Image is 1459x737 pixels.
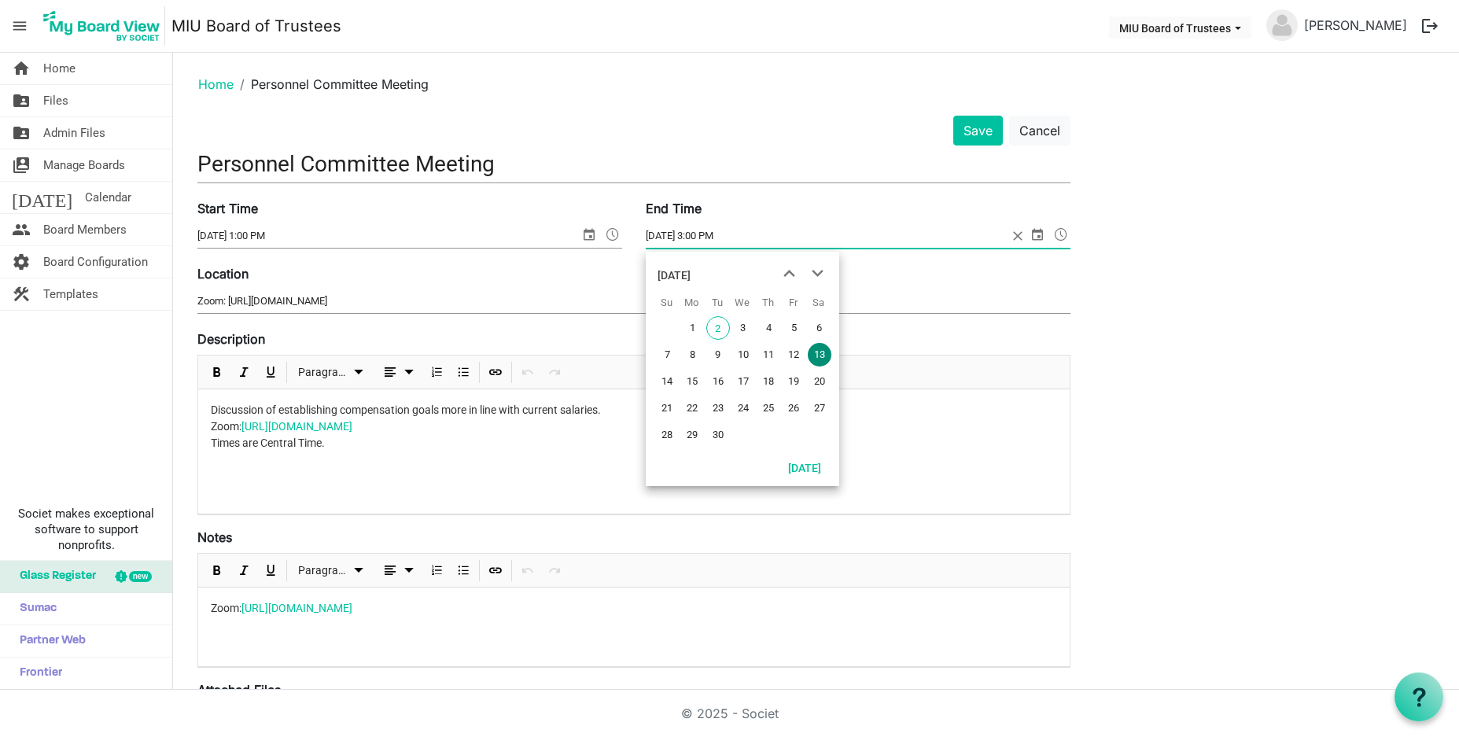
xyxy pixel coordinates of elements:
span: Tuesday, September 30, 2025 [706,423,730,447]
button: previous month [775,260,803,288]
button: Paragraph dropdownbutton [293,363,370,382]
a: [URL][DOMAIN_NAME] [241,602,352,614]
span: Paragraph [298,363,349,382]
button: Underline [260,561,282,580]
a: [URL][DOMAIN_NAME] [241,420,352,433]
a: [PERSON_NAME] [1298,9,1413,41]
button: logout [1413,9,1446,42]
span: people [12,214,31,245]
span: Tuesday, September 2, 2025 [706,316,730,340]
span: Sunday, September 14, 2025 [655,370,679,393]
span: Tuesday, September 23, 2025 [706,396,730,420]
div: Italic [230,356,257,389]
label: End Time [646,199,702,218]
span: Wednesday, September 10, 2025 [731,343,755,367]
button: Numbered List [426,561,448,580]
label: Description [197,330,265,348]
div: Formats [289,356,373,389]
span: Sunday, September 21, 2025 [655,396,679,420]
a: My Board View Logo [39,6,171,46]
div: Underline [257,554,284,587]
div: Numbered List [423,356,450,389]
div: Numbered List [423,554,450,587]
span: Tuesday, September 16, 2025 [706,370,730,393]
span: Thursday, September 18, 2025 [757,370,780,393]
div: Italic [230,554,257,587]
span: Manage Boards [43,149,125,181]
span: Wednesday, September 17, 2025 [731,370,755,393]
button: dropdownbutton [375,363,421,382]
li: Personnel Committee Meeting [234,75,429,94]
span: Board Members [43,214,127,245]
span: Partner Web [12,625,86,657]
th: Tu [705,291,730,315]
button: Today [778,456,831,478]
th: We [730,291,755,315]
button: Insert Link [485,363,507,382]
button: Paragraph dropdownbutton [293,561,370,580]
button: Insert Link [485,561,507,580]
span: select [1028,224,1047,245]
span: Calendar [85,182,131,213]
div: Bold [204,356,230,389]
button: Numbered List [426,363,448,382]
span: construction [12,278,31,310]
span: select [580,224,599,245]
span: Paragraph [298,561,349,580]
th: Sa [806,291,831,315]
span: folder_shared [12,117,31,149]
span: Thursday, September 25, 2025 [757,396,780,420]
div: Insert Link [482,356,509,389]
div: Bold [204,554,230,587]
span: Wednesday, September 3, 2025 [731,316,755,340]
th: Th [755,291,780,315]
span: Files [43,85,68,116]
span: Wednesday, September 24, 2025 [731,396,755,420]
span: Saturday, September 27, 2025 [808,396,831,420]
a: Home [198,76,234,92]
div: Insert Link [482,554,509,587]
span: Sunday, September 28, 2025 [655,423,679,447]
p: Discussion of establishing compensation goals more in line with current salaries. [211,402,1057,501]
button: Bulleted List [453,363,474,382]
span: Saturday, September 13, 2025 [808,343,831,367]
span: Friday, September 19, 2025 [782,370,805,393]
span: Thursday, September 4, 2025 [757,316,780,340]
span: Sunday, September 7, 2025 [655,343,679,367]
span: Friday, September 5, 2025 [782,316,805,340]
div: Bulleted List [450,554,477,587]
div: new [129,571,152,582]
span: settings [12,246,31,278]
div: Bulleted List [450,356,477,389]
div: title [658,260,691,291]
span: Templates [43,278,98,310]
span: folder_shared [12,85,31,116]
span: Sumac [12,593,57,625]
th: Su [654,291,679,315]
button: Cancel [1009,116,1070,146]
th: Fr [780,291,805,315]
button: Bulleted List [453,561,474,580]
input: Title [197,146,1070,182]
span: menu [5,11,35,41]
div: Formats [289,554,373,587]
a: © 2025 - Societ [681,706,779,721]
span: Tuesday, September 9, 2025 [706,343,730,367]
td: Saturday, September 13, 2025 [806,341,831,368]
button: MIU Board of Trustees dropdownbutton [1109,17,1251,39]
span: Glass Register [12,561,96,592]
button: Italic [234,561,255,580]
span: Monday, September 15, 2025 [680,370,704,393]
span: Board Configuration [43,246,148,278]
div: Alignments [373,356,424,389]
span: Monday, September 22, 2025 [680,396,704,420]
span: close [1008,224,1028,248]
div: Underline [257,356,284,389]
label: Notes [197,528,232,547]
label: Location [197,264,249,283]
button: dropdownbutton [375,561,421,580]
span: Saturday, September 20, 2025 [808,370,831,393]
th: Mo [679,291,704,315]
button: Italic [234,363,255,382]
img: My Board View Logo [39,6,165,46]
